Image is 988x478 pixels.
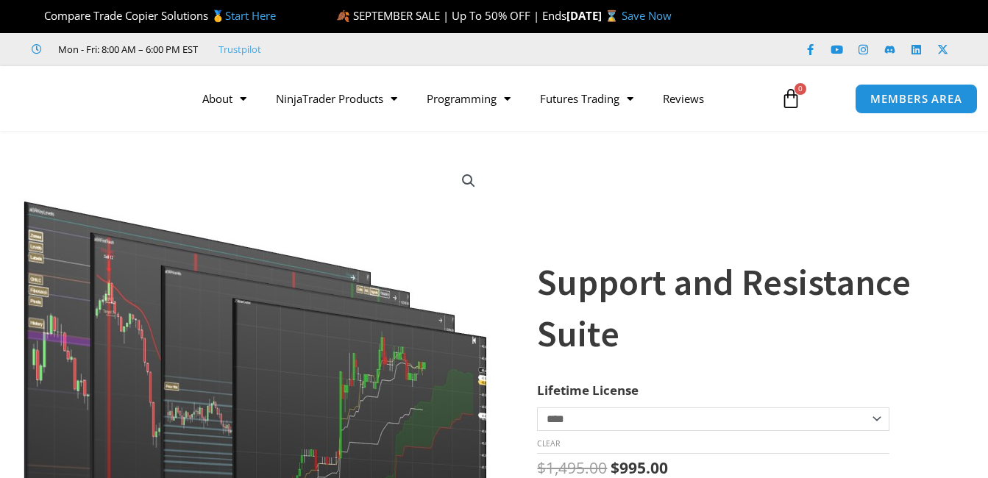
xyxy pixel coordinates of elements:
a: About [188,82,261,115]
a: Trustpilot [218,40,261,58]
img: 🏆 [32,10,43,21]
a: Programming [412,82,525,115]
a: Futures Trading [525,82,648,115]
strong: [DATE] ⌛ [566,8,622,23]
bdi: 995.00 [611,457,668,478]
span: 🍂 SEPTEMBER SALE | Up To 50% OFF | Ends [336,8,566,23]
span: $ [611,457,619,478]
a: NinjaTrader Products [261,82,412,115]
span: $ [537,457,546,478]
a: 0 [758,77,823,120]
h1: Support and Resistance Suite [537,257,951,360]
span: Compare Trade Copier Solutions 🥇 [32,8,276,23]
img: LogoAI | Affordable Indicators – NinjaTrader [19,72,177,125]
span: MEMBERS AREA [870,93,962,104]
a: MEMBERS AREA [855,84,978,114]
label: Lifetime License [537,382,639,399]
a: View full-screen image gallery [455,168,482,194]
bdi: 1,495.00 [537,457,607,478]
span: 0 [795,83,806,95]
a: Save Now [622,8,672,23]
span: Mon - Fri: 8:00 AM – 6:00 PM EST [54,40,198,58]
nav: Menu [188,82,771,115]
a: Reviews [648,82,719,115]
a: Clear options [537,438,560,449]
a: Start Here [225,8,276,23]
